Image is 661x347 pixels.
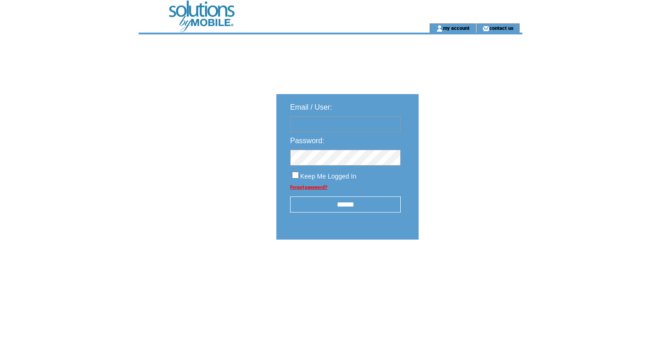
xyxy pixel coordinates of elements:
a: Forgot password? [290,185,327,190]
img: contact_us_icon.gif [482,25,489,32]
span: Password: [290,137,325,145]
span: Keep Me Logged In [300,173,356,180]
img: account_icon.gif [436,25,443,32]
a: contact us [489,25,514,31]
a: my account [443,25,470,31]
img: transparent.png [445,263,491,274]
span: Email / User: [290,103,332,111]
